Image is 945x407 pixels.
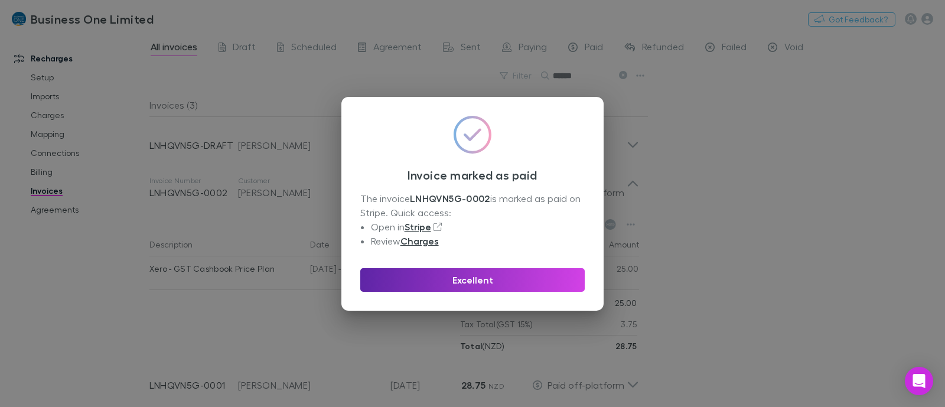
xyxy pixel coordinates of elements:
div: Open Intercom Messenger [905,367,933,395]
li: Review [371,234,585,248]
li: Open in [371,220,585,234]
h3: Invoice marked as paid [360,168,585,182]
img: GradientCheckmarkIcon.svg [454,116,491,154]
strong: LNHQVN5G-0002 [410,193,490,204]
a: Charges [400,235,439,247]
button: Excellent [360,268,585,292]
a: Stripe [405,221,431,233]
div: The invoice is marked as paid on Stripe. Quick access: [360,191,585,248]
